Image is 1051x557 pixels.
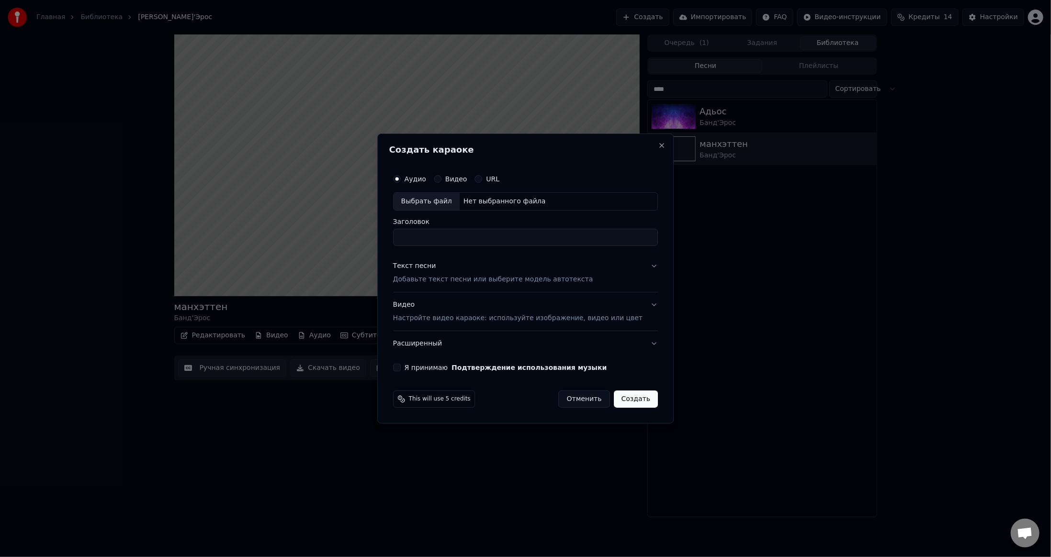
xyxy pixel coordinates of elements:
label: Заголовок [393,218,658,225]
button: Текст песниДобавьте текст песни или выберите модель автотекста [393,254,658,292]
button: Расширенный [393,331,658,356]
div: Текст песни [393,261,436,271]
div: Видео [393,300,643,323]
button: Отменить [559,390,610,408]
div: Нет выбранного файла [460,197,550,206]
div: Выбрать файл [394,193,460,210]
h2: Создать караоке [389,145,662,154]
button: Я принимаю [452,364,607,371]
p: Добавьте текст песни или выберите модель автотекста [393,275,593,284]
span: This will use 5 credits [409,395,471,403]
label: Видео [445,176,467,182]
label: Я принимаю [405,364,607,371]
p: Настройте видео караоке: используйте изображение, видео или цвет [393,313,643,323]
button: Создать [614,390,658,408]
label: Аудио [405,176,426,182]
label: URL [486,176,500,182]
button: ВидеоНастройте видео караоке: используйте изображение, видео или цвет [393,292,658,331]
